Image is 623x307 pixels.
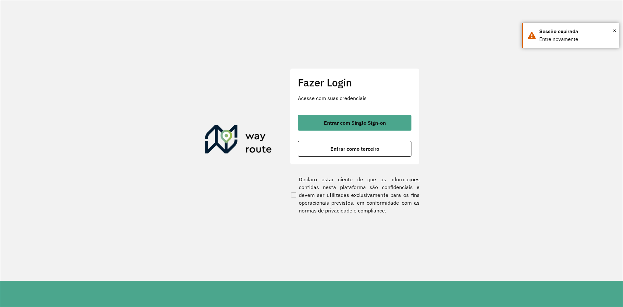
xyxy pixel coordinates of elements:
[290,175,420,214] label: Declaro estar ciente de que as informações contidas nesta plataforma são confidenciais e devem se...
[298,76,411,89] h2: Fazer Login
[298,94,411,102] p: Acesse com suas credenciais
[324,120,386,125] span: Entrar com Single Sign-on
[298,115,411,131] button: button
[298,141,411,157] button: button
[539,35,614,43] div: Entre novamente
[613,26,616,35] span: ×
[205,125,272,156] img: Roteirizador AmbevTech
[539,28,614,35] div: Sessão expirada
[613,26,616,35] button: Close
[330,146,379,151] span: Entrar como terceiro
